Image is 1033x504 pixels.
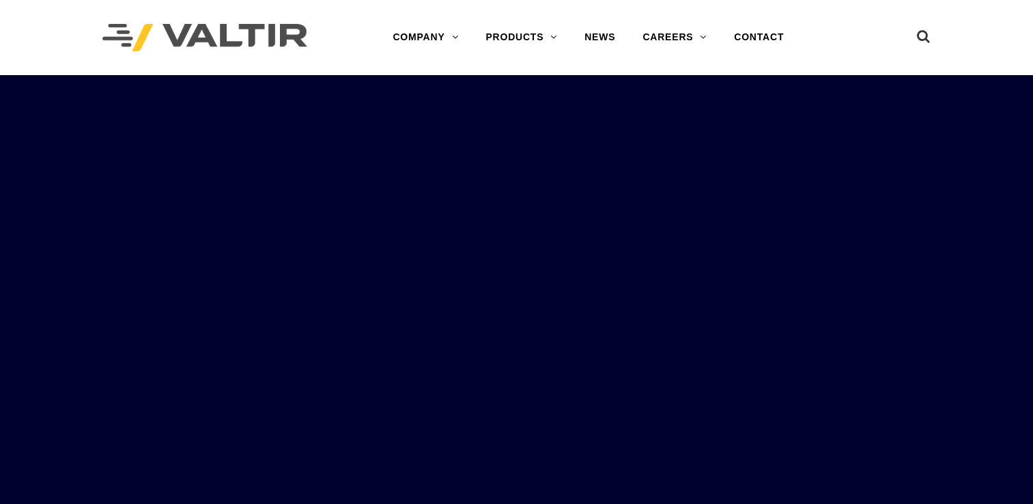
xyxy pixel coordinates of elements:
a: PRODUCTS [472,24,571,51]
a: NEWS [571,24,629,51]
img: Valtir [102,24,307,52]
a: COMPANY [379,24,472,51]
a: CAREERS [629,24,720,51]
a: CONTACT [720,24,797,51]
